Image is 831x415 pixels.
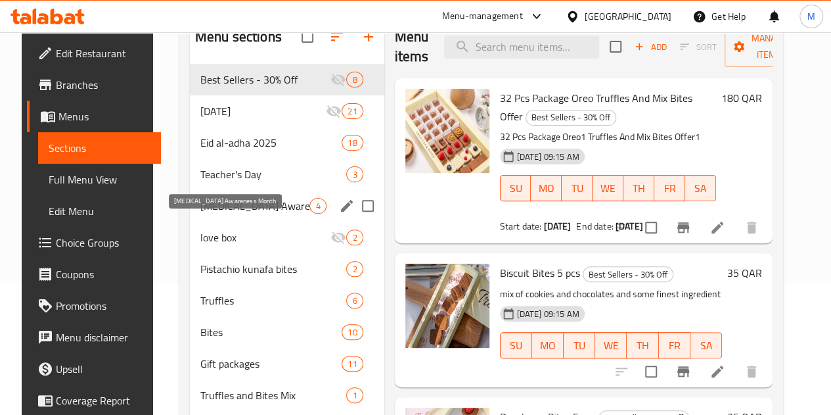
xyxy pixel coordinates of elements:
span: TU [567,179,587,198]
a: Branches [27,69,160,101]
a: Choice Groups [27,227,160,258]
span: Gift packages [200,356,342,372]
span: Menus [58,109,150,124]
div: Best Sellers - 30% Off8 [190,64,384,95]
span: Full Menu View [49,172,150,187]
span: Choice Groups [56,235,150,251]
div: items [309,198,326,214]
span: Upsell [56,361,150,377]
span: Select to update [637,358,665,385]
div: Ramadan 2025 [200,103,326,119]
span: TH [629,179,649,198]
div: items [342,103,363,119]
button: SU [500,332,532,358]
div: items [342,135,363,151]
span: WE [598,179,618,198]
div: items [346,72,363,87]
span: Sections [49,140,150,156]
button: TH [627,332,658,358]
span: Select section [602,33,629,61]
span: SU [506,336,527,355]
span: WE [600,336,621,355]
div: items [346,387,363,403]
button: FR [654,175,685,201]
button: SU [500,175,531,201]
span: TH [632,336,653,355]
span: 1 [347,389,362,402]
a: Coupons [27,258,160,290]
button: TU [562,175,593,201]
span: 6 [347,295,362,307]
img: 32 Pcs Package Oreo Truffles And Mix Bites Offer [405,89,489,173]
button: SA [690,332,722,358]
span: [DATE] [200,103,326,119]
span: Truffles and Bites Mix [200,387,347,403]
div: [GEOGRAPHIC_DATA] [585,9,671,24]
a: Upsell [27,353,160,385]
span: Best Sellers - 30% Off [200,72,331,87]
div: items [346,261,363,277]
a: Edit menu item [709,364,725,379]
span: 32 Pcs Package Oreo Truffles And Mix Bites Offer [500,88,692,126]
span: 18 [342,137,362,149]
div: [DATE]21 [190,95,384,127]
span: Sort sections [321,21,353,53]
div: Truffles6 [190,285,384,316]
span: Edit Restaurant [56,45,150,61]
a: Sections [38,132,160,164]
div: Teacher's Day3 [190,159,384,190]
div: items [346,230,363,245]
button: Branch-specific-item [667,212,699,243]
span: FR [660,179,680,198]
span: Promotions [56,298,150,314]
span: MO [537,336,558,355]
h2: Menu sections [195,27,282,47]
span: 2 [347,263,362,276]
div: Truffles and Bites Mix1 [190,379,384,411]
span: M [807,9,815,24]
span: FR [664,336,685,355]
div: love box2 [190,222,384,253]
button: WE [593,175,623,201]
span: 2 [347,232,362,244]
div: Best Sellers - 30% Off [526,110,616,126]
span: Eid al-adha 2025 [200,135,342,151]
span: Bites [200,324,342,340]
button: edit [337,196,357,216]
span: Manage items [735,30,802,63]
a: Full Menu View [38,164,160,195]
span: SU [506,179,526,198]
a: Edit Restaurant [27,37,160,69]
h2: Menu items [395,27,429,66]
div: love box [200,230,331,245]
span: Select all sections [294,23,321,51]
span: Teacher's Day [200,166,347,182]
span: [DATE] 09:15 AM [512,151,585,163]
div: items [342,356,363,372]
div: [MEDICAL_DATA] Awareness Month4edit [190,190,384,222]
h6: 35 QAR [727,264,762,282]
button: Add [629,37,671,57]
span: 8 [347,74,362,86]
span: TU [569,336,590,355]
h6: 180 QAR [721,89,762,107]
button: FR [659,332,690,358]
span: 3 [347,168,362,181]
svg: Inactive section [330,230,346,245]
p: 32 Pcs Package Oreo1 Truffles And Mix Bites Offer1 [500,129,717,145]
button: MO [532,332,564,358]
button: TH [623,175,654,201]
span: 11 [342,358,362,370]
span: Truffles [200,293,347,308]
input: search [444,36,599,59]
span: Add item [629,37,671,57]
span: End date: [576,218,613,235]
span: 21 [342,105,362,118]
button: TU [564,332,595,358]
svg: Inactive section [326,103,342,119]
span: Pistachio kunafa bites [200,261,347,277]
img: Biscuit Bites 5 pcs [405,264,489,348]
